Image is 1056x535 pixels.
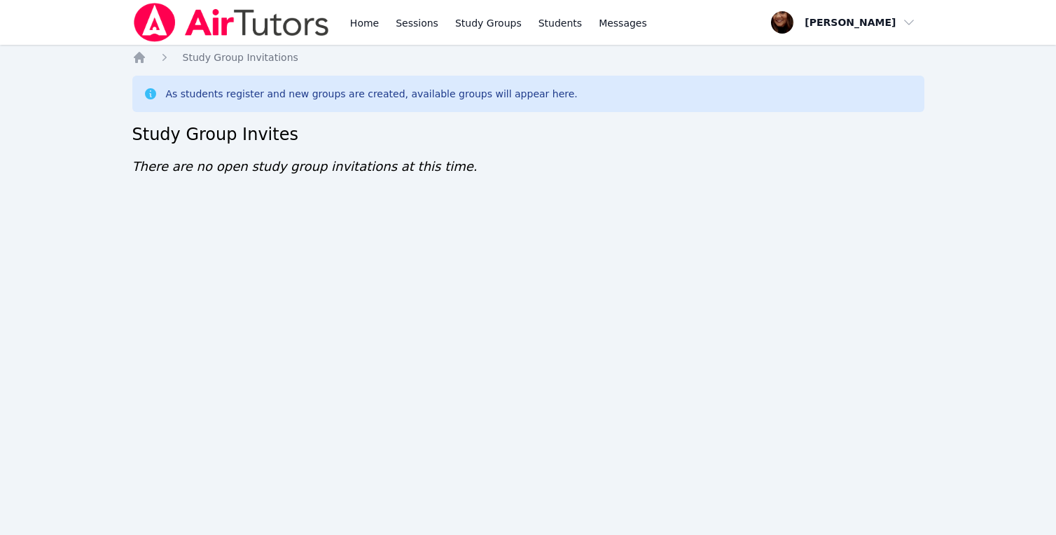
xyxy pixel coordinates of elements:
img: Air Tutors [132,3,331,42]
span: There are no open study group invitations at this time. [132,159,478,174]
div: As students register and new groups are created, available groups will appear here. [166,87,578,101]
a: Study Group Invitations [183,50,298,64]
nav: Breadcrumb [132,50,924,64]
span: Messages [599,16,647,30]
h2: Study Group Invites [132,123,924,146]
span: Study Group Invitations [183,52,298,63]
